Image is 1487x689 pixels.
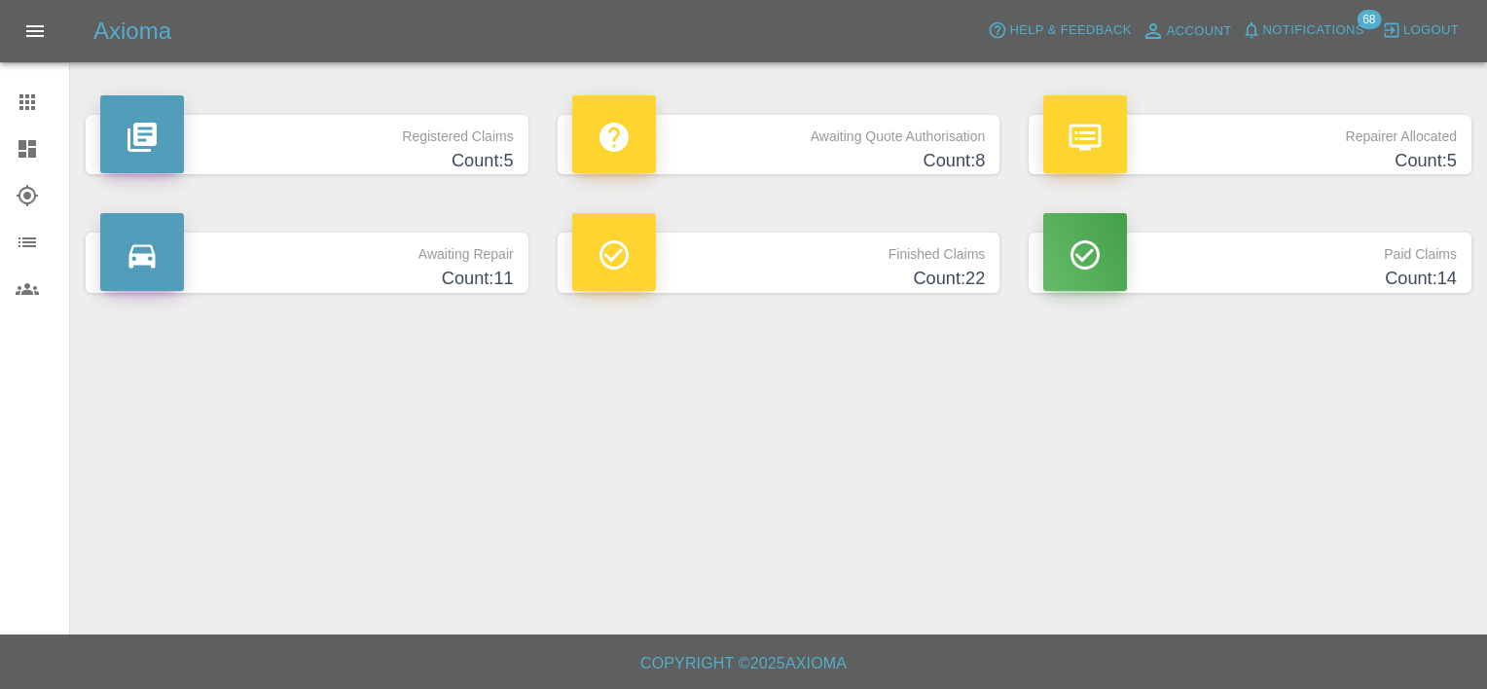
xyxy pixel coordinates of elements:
[1137,16,1237,47] a: Account
[1043,233,1457,266] p: Paid Claims
[572,233,986,266] p: Finished Claims
[1263,19,1364,42] span: Notifications
[100,233,514,266] p: Awaiting Repair
[572,266,986,292] h4: Count: 22
[1403,19,1459,42] span: Logout
[1029,233,1471,292] a: Paid ClaimsCount:14
[1377,16,1464,46] button: Logout
[1043,115,1457,148] p: Repairer Allocated
[100,148,514,174] h4: Count: 5
[100,266,514,292] h4: Count: 11
[86,115,528,174] a: Registered ClaimsCount:5
[1043,148,1457,174] h4: Count: 5
[983,16,1136,46] button: Help & Feedback
[12,8,58,54] button: Open drawer
[1029,115,1471,174] a: Repairer AllocatedCount:5
[572,115,986,148] p: Awaiting Quote Authorisation
[100,115,514,148] p: Registered Claims
[93,16,171,47] h5: Axioma
[572,148,986,174] h4: Count: 8
[1167,20,1232,43] span: Account
[1043,266,1457,292] h4: Count: 14
[16,650,1471,677] h6: Copyright © 2025 Axioma
[1357,10,1381,29] span: 68
[558,233,1000,292] a: Finished ClaimsCount:22
[86,233,528,292] a: Awaiting RepairCount:11
[1237,16,1369,46] button: Notifications
[1009,19,1131,42] span: Help & Feedback
[558,115,1000,174] a: Awaiting Quote AuthorisationCount:8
